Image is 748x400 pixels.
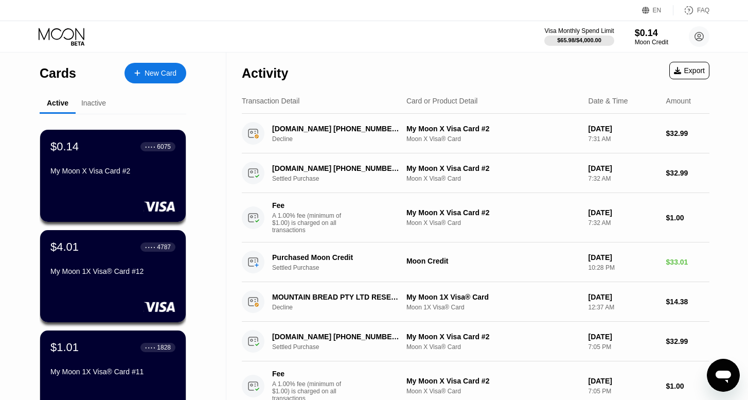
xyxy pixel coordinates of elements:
[272,333,403,341] div: [DOMAIN_NAME] [PHONE_NUMBER] US
[589,164,658,172] div: [DATE]
[157,244,171,251] div: 4787
[589,125,658,133] div: [DATE]
[242,153,709,193] div: [DOMAIN_NAME] [PHONE_NUMBER] USSettled PurchaseMy Moon X Visa Card #2Moon X Visa® Card[DATE]7:32 ...
[272,212,349,234] div: A 1.00% fee (minimum of $1.00) is charged on all transactions
[666,258,709,266] div: $33.01
[406,164,580,172] div: My Moon X Visa Card #2
[272,343,413,351] div: Settled Purchase
[242,97,299,105] div: Transaction Detail
[145,346,155,349] div: ● ● ● ●
[557,37,601,43] div: $65.98 / $4,000.00
[669,62,709,79] div: Export
[589,388,658,395] div: 7:05 PM
[272,201,344,210] div: Fee
[40,66,76,81] div: Cards
[50,240,79,254] div: $4.01
[589,293,658,301] div: [DATE]
[406,125,580,133] div: My Moon X Visa Card #2
[589,333,658,341] div: [DATE]
[589,175,658,182] div: 7:32 AM
[124,63,186,83] div: New Card
[589,377,658,385] div: [DATE]
[544,27,614,46] div: Visa Monthly Spend Limit$65.98/$4,000.00
[50,140,79,153] div: $0.14
[81,99,106,107] div: Inactive
[40,230,186,322] div: $4.01● ● ● ●4787My Moon 1X Visa® Card #12
[589,97,628,105] div: Date & Time
[589,253,658,262] div: [DATE]
[589,135,658,143] div: 7:31 AM
[666,214,709,222] div: $1.00
[50,341,79,354] div: $1.01
[589,208,658,217] div: [DATE]
[635,28,668,46] div: $0.14Moon Credit
[272,264,413,271] div: Settled Purchase
[666,298,709,306] div: $14.38
[145,246,155,249] div: ● ● ● ●
[272,175,413,182] div: Settled Purchase
[653,7,662,14] div: EN
[47,99,68,107] div: Active
[406,388,580,395] div: Moon X Visa® Card
[406,377,580,385] div: My Moon X Visa Card #2
[589,264,658,271] div: 10:28 PM
[666,382,709,390] div: $1.00
[272,164,403,172] div: [DOMAIN_NAME] [PHONE_NUMBER] US
[406,175,580,182] div: Moon X Visa® Card
[406,304,580,311] div: Moon 1X Visa® Card
[272,253,403,262] div: Purchased Moon Credit
[272,135,413,143] div: Decline
[674,66,705,75] div: Export
[635,39,668,46] div: Moon Credit
[242,114,709,153] div: [DOMAIN_NAME] [PHONE_NUMBER] USDeclineMy Moon X Visa Card #2Moon X Visa® Card[DATE]7:31 AM$32.99
[406,333,580,341] div: My Moon X Visa Card #2
[242,282,709,322] div: MOUNTAIN BREAD PTY LTD RESERVOIR AUDeclineMy Moon 1X Visa® CardMoon 1X Visa® Card[DATE]12:37 AM$1...
[406,219,580,227] div: Moon X Visa® Card
[673,5,709,15] div: FAQ
[145,69,176,78] div: New Card
[666,337,709,345] div: $32.99
[642,5,673,15] div: EN
[50,368,175,376] div: My Moon 1X Visa® Card #11
[157,344,171,351] div: 1828
[406,135,580,143] div: Moon X Visa® Card
[406,97,478,105] div: Card or Product Detail
[406,293,580,301] div: My Moon 1X Visa® Card
[272,370,344,378] div: Fee
[406,257,580,265] div: Moon Credit
[589,219,658,227] div: 7:32 AM
[666,97,691,105] div: Amount
[666,169,709,177] div: $32.99
[666,129,709,137] div: $32.99
[157,143,171,150] div: 6075
[242,193,709,242] div: FeeA 1.00% fee (minimum of $1.00) is charged on all transactionsMy Moon X Visa Card #2Moon X Visa...
[50,267,175,275] div: My Moon 1X Visa® Card #12
[589,343,658,351] div: 7:05 PM
[635,28,668,39] div: $0.14
[406,343,580,351] div: Moon X Visa® Card
[242,322,709,361] div: [DOMAIN_NAME] [PHONE_NUMBER] USSettled PurchaseMy Moon X Visa Card #2Moon X Visa® Card[DATE]7:05 ...
[589,304,658,311] div: 12:37 AM
[50,167,175,175] div: My Moon X Visa Card #2
[242,242,709,282] div: Purchased Moon CreditSettled PurchaseMoon Credit[DATE]10:28 PM$33.01
[242,66,288,81] div: Activity
[272,293,403,301] div: MOUNTAIN BREAD PTY LTD RESERVOIR AU
[272,125,403,133] div: [DOMAIN_NAME] [PHONE_NUMBER] US
[40,130,186,222] div: $0.14● ● ● ●6075My Moon X Visa Card #2
[707,359,740,392] iframe: Button to launch messaging window
[272,304,413,311] div: Decline
[697,7,709,14] div: FAQ
[145,145,155,148] div: ● ● ● ●
[406,208,580,217] div: My Moon X Visa Card #2
[544,27,614,34] div: Visa Monthly Spend Limit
